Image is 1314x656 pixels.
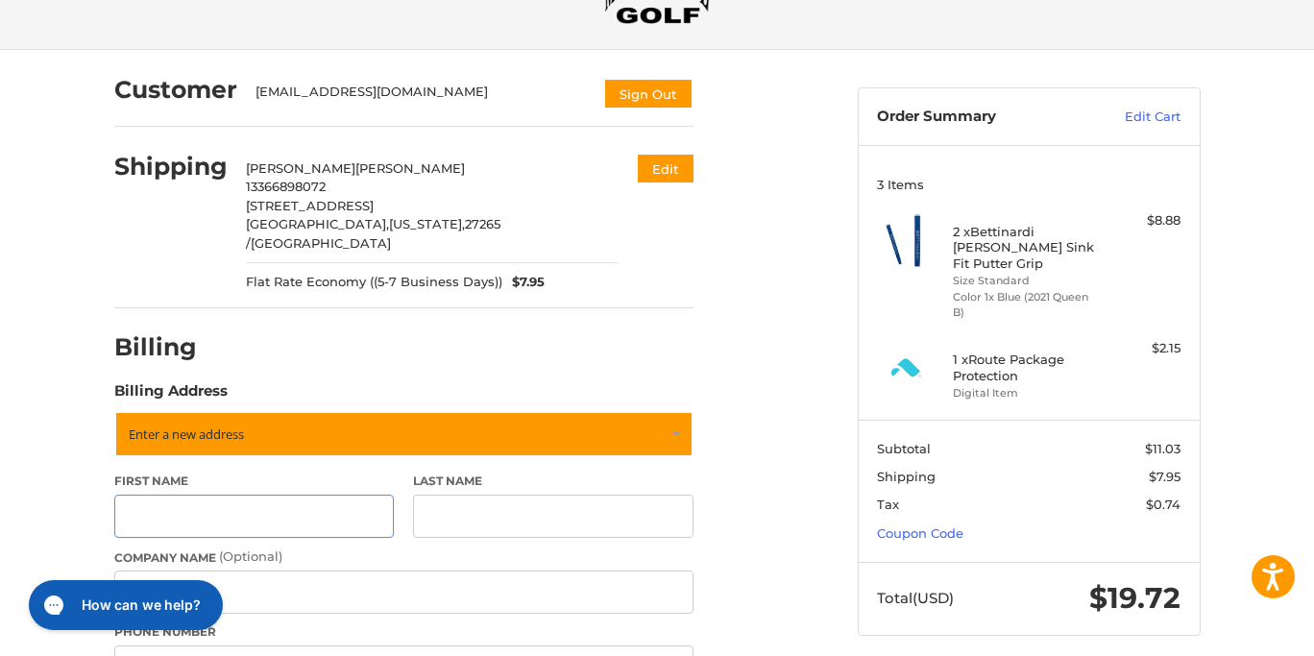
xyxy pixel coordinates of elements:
[413,473,693,490] label: Last Name
[1146,497,1180,512] span: $0.74
[1089,580,1180,616] span: $19.72
[389,216,465,231] span: [US_STATE],
[255,83,584,109] div: [EMAIL_ADDRESS][DOMAIN_NAME]
[638,155,693,182] button: Edit
[246,273,502,292] span: Flat Rate Economy ((5-7 Business Days))
[603,78,693,109] button: Sign Out
[953,273,1100,289] li: Size Standard
[114,75,237,105] h2: Customer
[953,385,1100,401] li: Digital Item
[114,473,395,490] label: First Name
[877,525,963,541] a: Coupon Code
[877,589,954,607] span: Total (USD)
[1083,108,1180,127] a: Edit Cart
[219,548,282,564] small: (Optional)
[251,235,391,251] span: [GEOGRAPHIC_DATA]
[114,547,693,567] label: Company Name
[246,198,374,213] span: [STREET_ADDRESS]
[114,152,228,182] h2: Shipping
[114,332,227,362] h2: Billing
[877,469,936,484] span: Shipping
[1105,211,1180,231] div: $8.88
[246,179,326,194] span: 13366898072
[953,224,1100,271] h4: 2 x Bettinardi [PERSON_NAME] Sink Fit Putter Grip
[953,352,1100,383] h4: 1 x Route Package Protection
[1149,469,1180,484] span: $7.95
[953,289,1100,321] li: Color 1x Blue (2021 Queen B)
[246,216,500,251] span: 27265 /
[877,441,931,456] span: Subtotal
[19,573,228,637] iframe: Gorgias live chat messenger
[129,425,244,443] span: Enter a new address
[246,160,355,176] span: [PERSON_NAME]
[877,177,1180,192] h3: 3 Items
[246,216,389,231] span: [GEOGRAPHIC_DATA],
[114,411,693,457] a: Enter or select a different address
[355,160,465,176] span: [PERSON_NAME]
[877,108,1083,127] h3: Order Summary
[1105,339,1180,358] div: $2.15
[877,497,899,512] span: Tax
[1145,441,1180,456] span: $11.03
[502,273,545,292] span: $7.95
[114,380,228,411] legend: Billing Address
[114,623,693,641] label: Phone Number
